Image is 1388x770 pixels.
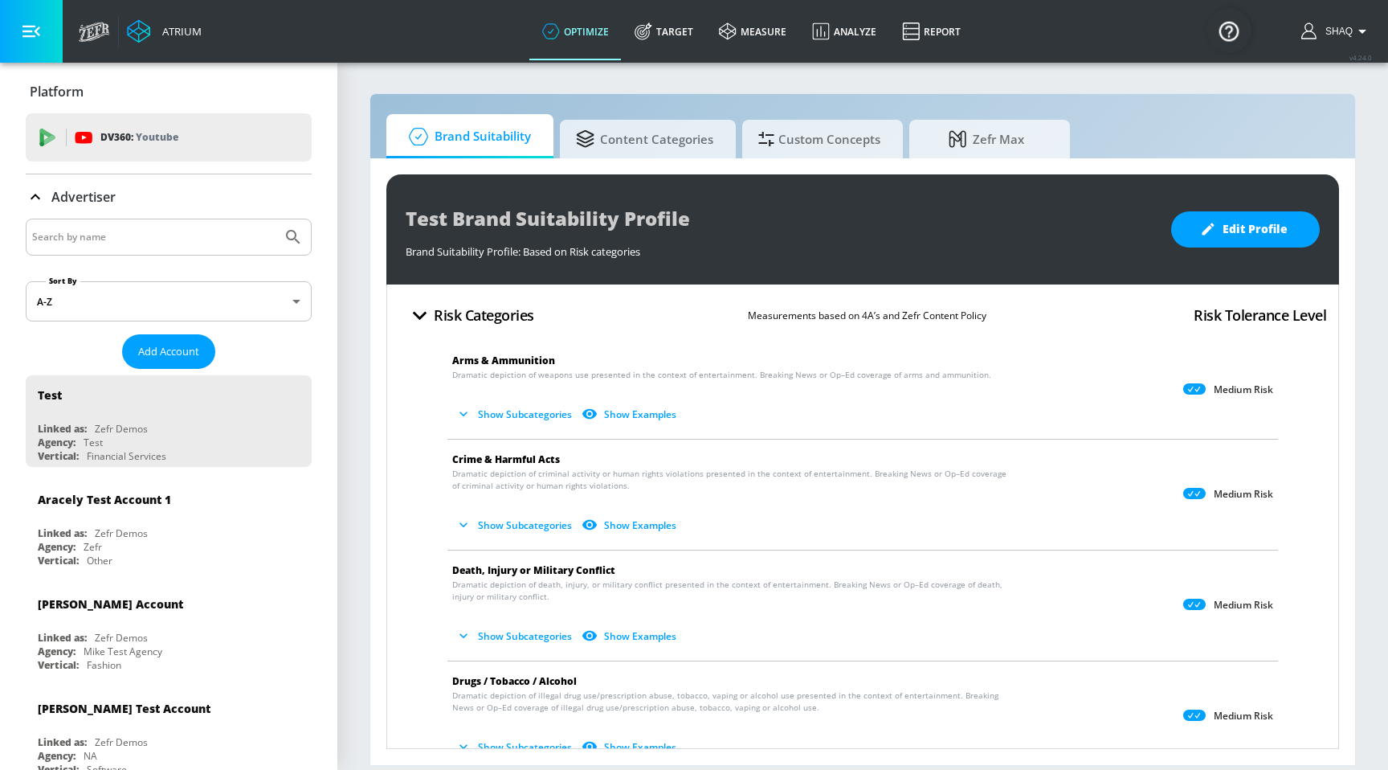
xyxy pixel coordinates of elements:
[95,735,148,749] div: Zefr Demos
[26,584,312,676] div: [PERSON_NAME] AccountLinked as:Zefr DemosAgency:Mike Test AgencyVertical:Fashion
[622,2,706,60] a: Target
[748,307,986,324] p: Measurements based on 4A’s and Zefr Content Policy
[406,236,1155,259] div: Brand Suitability Profile: Based on Risk categories
[26,480,312,571] div: Aracely Test Account 1Linked as:Zefr DemosAgency:ZefrVertical:Other
[26,375,312,467] div: TestLinked as:Zefr DemosAgency:TestVertical:Financial Services
[434,304,534,326] h4: Risk Categories
[1214,599,1273,612] p: Medium Risk
[578,512,683,539] button: Show Examples
[452,468,1009,492] span: Dramatic depiction of criminal activity or human rights violations presented in the context of en...
[127,19,202,43] a: Atrium
[95,526,148,540] div: Zefr Demos
[26,113,312,162] div: DV360: Youtube
[51,188,116,206] p: Advertiser
[38,449,79,463] div: Vertical:
[1214,488,1273,501] p: Medium Risk
[87,554,112,567] div: Other
[452,563,615,577] span: Death, Injury or Military Conflict
[30,83,84,100] p: Platform
[26,281,312,322] div: A-Z
[156,24,202,39] div: Atrium
[38,422,87,436] div: Linked as:
[1214,710,1273,723] p: Medium Risk
[452,354,555,367] span: Arms & Ammunition
[402,117,531,156] span: Brand Suitability
[452,674,577,688] span: Drugs / Tobacco / Alcohol
[84,645,162,658] div: Mike Test Agency
[38,554,79,567] div: Vertical:
[38,492,171,507] div: Aracely Test Account 1
[925,120,1047,158] span: Zefr Max
[1319,26,1353,37] span: login as: shaquille.huang@zefr.com
[452,369,991,381] span: Dramatic depiction of weapons use presented in the context of entertainment. Breaking News or Op–...
[32,227,276,248] input: Search by name
[38,631,87,645] div: Linked as:
[38,387,62,403] div: Test
[576,120,713,158] span: Content Categories
[758,120,880,158] span: Custom Concepts
[578,623,683,649] button: Show Examples
[84,540,102,554] div: Zefr
[122,334,215,369] button: Add Account
[26,69,312,114] div: Platform
[46,276,80,286] label: Sort By
[1194,304,1326,326] h4: Risk Tolerance Level
[100,129,178,146] p: DV360:
[452,401,578,428] button: Show Subcategories
[578,401,683,428] button: Show Examples
[138,342,199,361] span: Add Account
[1349,53,1372,62] span: v 4.24.0
[452,512,578,539] button: Show Subcategories
[38,436,76,449] div: Agency:
[38,658,79,672] div: Vertical:
[95,422,148,436] div: Zefr Demos
[84,749,97,763] div: NA
[26,174,312,219] div: Advertiser
[452,690,1009,714] span: Dramatic depiction of illegal drug use/prescription abuse, tobacco, vaping or alcohol use present...
[38,596,183,612] div: [PERSON_NAME] Account
[399,297,541,334] button: Risk Categories
[452,734,578,760] button: Show Subcategories
[87,658,121,672] div: Fashion
[38,540,76,554] div: Agency:
[452,579,1009,603] span: Dramatic depiction of death, injury, or military conflict presented in the context of entertainme...
[1171,211,1320,248] button: Edit Profile
[95,631,148,645] div: Zefr Demos
[1214,383,1273,396] p: Medium Risk
[38,749,76,763] div: Agency:
[38,526,87,540] div: Linked as:
[889,2,974,60] a: Report
[706,2,799,60] a: measure
[1203,219,1288,240] span: Edit Profile
[38,701,210,716] div: [PERSON_NAME] Test Account
[578,734,683,760] button: Show Examples
[136,129,178,145] p: Youtube
[38,735,87,749] div: Linked as:
[1301,22,1372,41] button: Shaq
[799,2,889,60] a: Analyze
[529,2,622,60] a: optimize
[87,449,166,463] div: Financial Services
[1206,8,1251,53] button: Open Resource Center
[452,453,560,466] span: Crime & Harmful Acts
[452,623,578,649] button: Show Subcategories
[38,645,76,658] div: Agency:
[84,436,103,449] div: Test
